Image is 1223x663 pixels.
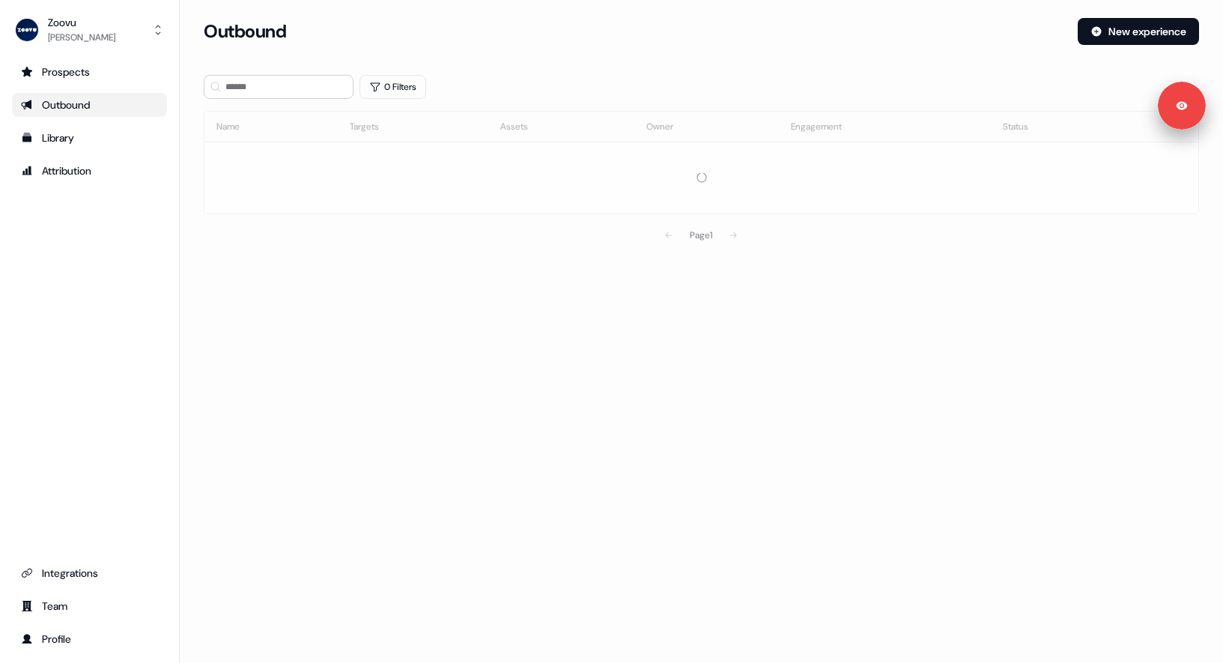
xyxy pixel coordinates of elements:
h3: Outbound [204,20,286,43]
div: Integrations [21,566,158,581]
div: Zoovu [48,15,115,30]
a: Go to profile [12,627,167,651]
div: Outbound [21,97,158,112]
div: Profile [21,632,158,647]
button: Zoovu[PERSON_NAME] [12,12,167,48]
a: Go to team [12,594,167,618]
div: [PERSON_NAME] [48,30,115,45]
div: Prospects [21,64,158,79]
div: Team [21,599,158,614]
div: Attribution [21,163,158,178]
a: Go to integrations [12,561,167,585]
a: Go to prospects [12,60,167,84]
a: Go to outbound experience [12,93,167,117]
button: New experience [1078,18,1199,45]
button: 0 Filters [359,75,426,99]
a: Go to attribution [12,159,167,183]
div: Library [21,130,158,145]
a: Go to templates [12,126,167,150]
